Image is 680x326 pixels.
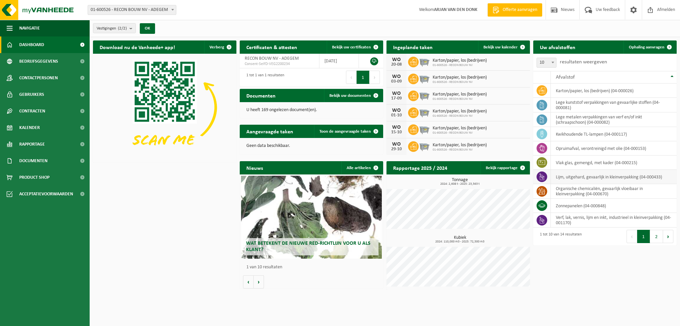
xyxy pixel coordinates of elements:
span: Karton/papier, los (bedrijven) [433,109,487,114]
button: Vorige [243,275,254,289]
count: (2/2) [118,26,127,31]
span: Karton/papier, los (bedrijven) [433,75,487,80]
div: 15-10 [390,130,403,135]
h2: Documenten [240,89,282,102]
td: [DATE] [319,54,359,68]
a: Wat betekent de nieuwe RED-richtlijn voor u als klant? [241,176,382,259]
span: Bekijk uw documenten [329,94,371,98]
div: 17-09 [390,96,403,101]
span: Contracten [19,103,45,119]
td: kwikhoudende TL-lampen (04-000117) [551,127,677,141]
div: 01-10 [390,113,403,118]
span: 01-600526 - RECON BOUW NV [433,63,487,67]
p: Geen data beschikbaar. [246,144,377,148]
span: Navigatie [19,20,40,36]
span: Contactpersonen [19,70,58,86]
div: 03-09 [390,79,403,84]
a: Toon de aangevraagde taken [314,125,382,138]
span: 01-600526 - RECON BOUW NV [433,114,487,118]
span: 01-600526 - RECON BOUW NV [433,97,487,101]
td: lijm, uitgehard, gevaarlijk in kleinverpakking (04-000433) [551,170,677,184]
span: Documenten [19,153,47,169]
div: 1 tot 1 van 1 resultaten [243,70,284,85]
span: 01-600526 - RECON BOUW NV [433,148,487,152]
div: 1 tot 10 van 14 resultaten [537,229,582,244]
td: karton/papier, los (bedrijven) (04-000026) [551,84,677,98]
button: Next [370,71,380,84]
span: Karton/papier, los (bedrijven) [433,143,487,148]
button: Previous [346,71,357,84]
span: Afvalstof [556,75,575,80]
h2: Download nu de Vanheede+ app! [93,40,182,53]
div: 29-10 [390,147,403,152]
h2: Aangevraagde taken [240,125,300,138]
td: verf, lak, vernis, lijm en inkt, industrieel in kleinverpakking (04-001170) [551,213,677,228]
img: WB-2500-GAL-GY-01 [419,106,430,118]
img: WB-2500-GAL-GY-01 [419,140,430,152]
a: Bekijk uw kalender [478,40,529,54]
span: Dashboard [19,36,44,53]
div: WO [390,74,403,79]
span: Acceptatievoorwaarden [19,186,73,202]
div: WO [390,125,403,130]
span: 10 [537,58,556,67]
span: Product Shop [19,169,49,186]
span: Bekijk uw kalender [483,45,518,49]
button: Volgende [254,275,264,289]
h2: Certificaten & attesten [240,40,304,53]
p: 1 van 10 resultaten [246,265,380,270]
img: Download de VHEPlus App [93,54,236,161]
h3: Tonnage [390,178,530,186]
span: Gebruikers [19,86,44,103]
h2: Nieuws [240,161,270,174]
td: vlak glas, gemengd, met kader (04-000215) [551,156,677,170]
span: Karton/papier, los (bedrijven) [433,126,487,131]
span: 01-600526 - RECON BOUW NV - ADEGEM [88,5,176,15]
td: zonnepanelen (04-000848) [551,199,677,213]
td: lege kunststof verpakkingen van gevaarlijke stoffen (04-000081) [551,98,677,112]
img: WB-2500-GAL-GY-01 [419,56,430,67]
span: Verberg [210,45,224,49]
button: 2 [650,230,663,243]
p: U heeft 169 ongelezen document(en). [246,108,377,112]
span: Bedrijfsgegevens [19,53,58,70]
div: WO [390,57,403,62]
img: WB-2500-GAL-GY-01 [419,123,430,135]
span: Bekijk uw certificaten [332,45,371,49]
button: Verberg [204,40,236,54]
a: Alle artikelen [341,161,382,174]
h2: Rapportage 2025 / 2024 [386,161,454,174]
img: WB-2500-GAL-GY-01 [419,90,430,101]
label: resultaten weergeven [560,59,607,65]
span: Ophaling aanvragen [629,45,664,49]
div: WO [390,142,403,147]
button: 1 [637,230,650,243]
button: OK [140,23,155,34]
button: Next [663,230,673,243]
a: Bekijk uw documenten [324,89,382,102]
span: Kalender [19,119,40,136]
a: Offerte aanvragen [487,3,542,17]
div: 20-08 [390,62,403,67]
span: 01-600526 - RECON BOUW NV [433,131,487,135]
td: organische chemicaliën, gevaarlijk vloeibaar in kleinverpakking (04-000670) [551,184,677,199]
div: WO [390,91,403,96]
a: Bekijk uw certificaten [327,40,382,54]
h3: Kubiek [390,235,530,243]
td: lege metalen verpakkingen van verf en/of inkt (schraapschoon) (04-000082) [551,112,677,127]
button: Vestigingen(2/2) [93,23,136,33]
a: Ophaling aanvragen [624,40,676,54]
a: Bekijk rapportage [480,161,529,174]
span: 2024: 110,000 m3 - 2025: 72,500 m3 [390,240,530,243]
img: WB-2500-GAL-GY-01 [419,73,430,84]
span: Wat betekent de nieuwe RED-richtlijn voor u als klant? [246,241,371,252]
h2: Uw afvalstoffen [533,40,582,53]
span: 2024: 2,608 t - 2025: 23,563 t [390,182,530,186]
span: RECON BOUW NV - ADEGEM [245,56,299,61]
span: Rapportage [19,136,45,153]
span: Vestigingen [97,24,127,33]
span: Karton/papier, los (bedrijven) [433,92,487,97]
span: Toon de aangevraagde taken [319,129,371,134]
td: opruimafval, verontreinigd met olie (04-000153) [551,141,677,156]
